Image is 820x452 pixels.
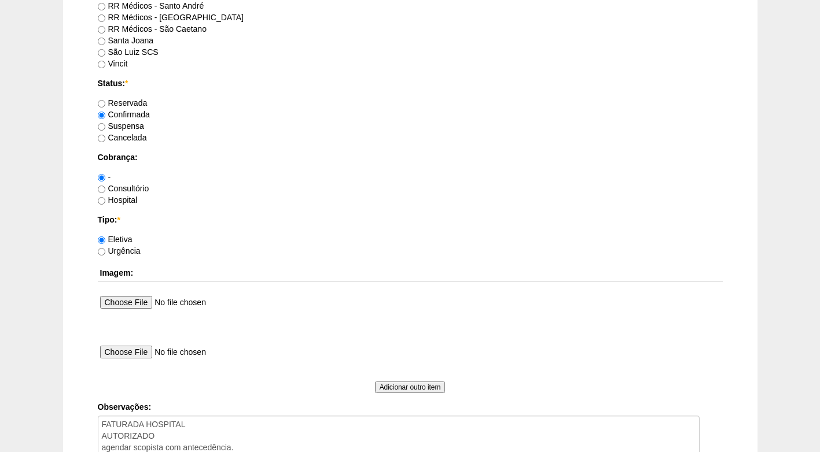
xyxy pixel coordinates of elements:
[98,121,144,131] label: Suspensa
[117,215,120,224] span: Este campo é obrigatório.
[98,235,133,244] label: Eletiva
[98,248,105,255] input: Urgência
[98,172,111,181] label: -
[98,77,723,89] label: Status:
[125,79,128,88] span: Este campo é obrigatório.
[98,133,147,142] label: Cancelada
[98,36,154,45] label: Santa Joana
[98,49,105,57] input: São Luiz SCS
[98,112,105,119] input: Confirmada
[98,184,149,193] label: Consultório
[98,214,723,225] label: Tipo:
[98,100,105,108] input: Reservada
[98,265,723,281] th: Imagem:
[98,174,105,181] input: -
[375,381,446,393] input: Adicionar outro item
[98,24,207,34] label: RR Médicos - São Caetano
[98,197,105,205] input: Hospital
[98,1,204,10] label: RR Médicos - Santo André
[98,59,128,68] label: Vincit
[98,123,105,131] input: Suspensa
[98,98,148,108] label: Reservada
[98,186,105,193] input: Consultório
[98,246,141,255] label: Urgência
[98,135,105,142] input: Cancelada
[98,13,244,22] label: RR Médicos - [GEOGRAPHIC_DATA]
[98,110,150,119] label: Confirmada
[98,195,138,205] label: Hospital
[98,61,105,68] input: Vincit
[98,38,105,45] input: Santa Joana
[98,151,723,163] label: Cobrança:
[98,401,723,413] label: Observações:
[98,3,105,10] input: RR Médicos - Santo André
[98,14,105,22] input: RR Médicos - [GEOGRAPHIC_DATA]
[98,236,105,244] input: Eletiva
[98,47,159,57] label: São Luiz SCS
[98,26,105,34] input: RR Médicos - São Caetano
